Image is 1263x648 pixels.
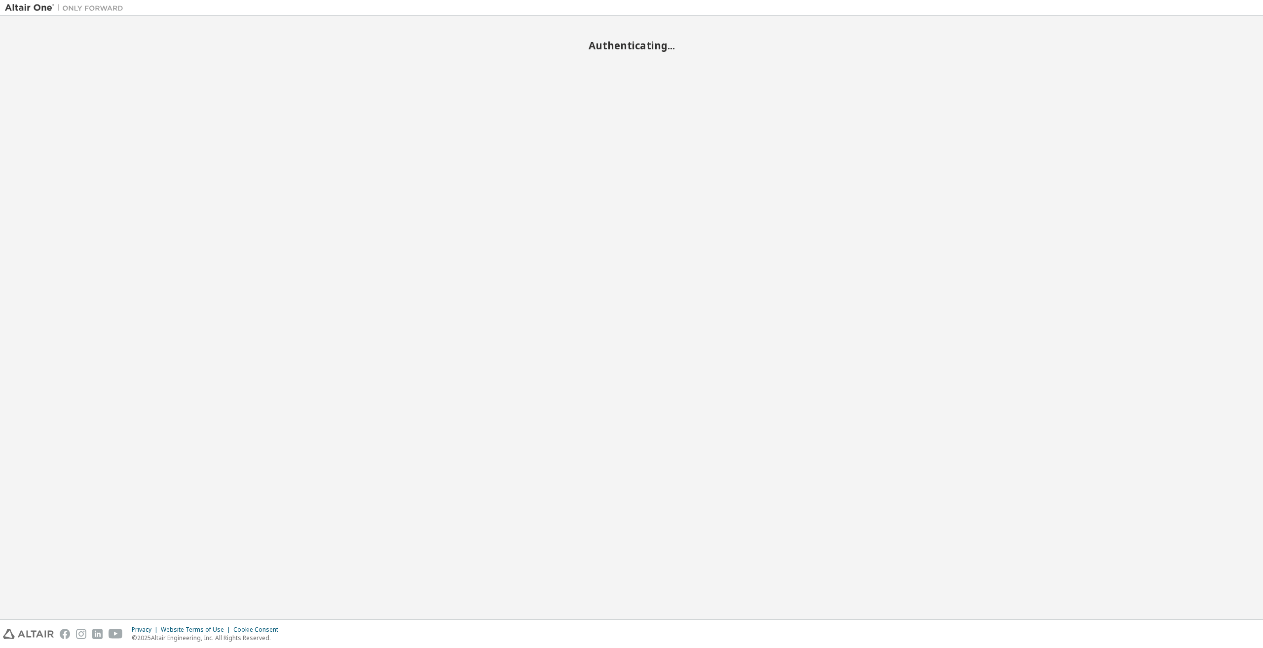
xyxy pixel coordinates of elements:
div: Privacy [132,626,161,634]
div: Cookie Consent [233,626,284,634]
img: altair_logo.svg [3,629,54,639]
img: Altair One [5,3,128,13]
img: youtube.svg [109,629,123,639]
p: © 2025 Altair Engineering, Inc. All Rights Reserved. [132,634,284,642]
div: Website Terms of Use [161,626,233,634]
img: instagram.svg [76,629,86,639]
img: linkedin.svg [92,629,103,639]
h2: Authenticating... [5,39,1258,52]
img: facebook.svg [60,629,70,639]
